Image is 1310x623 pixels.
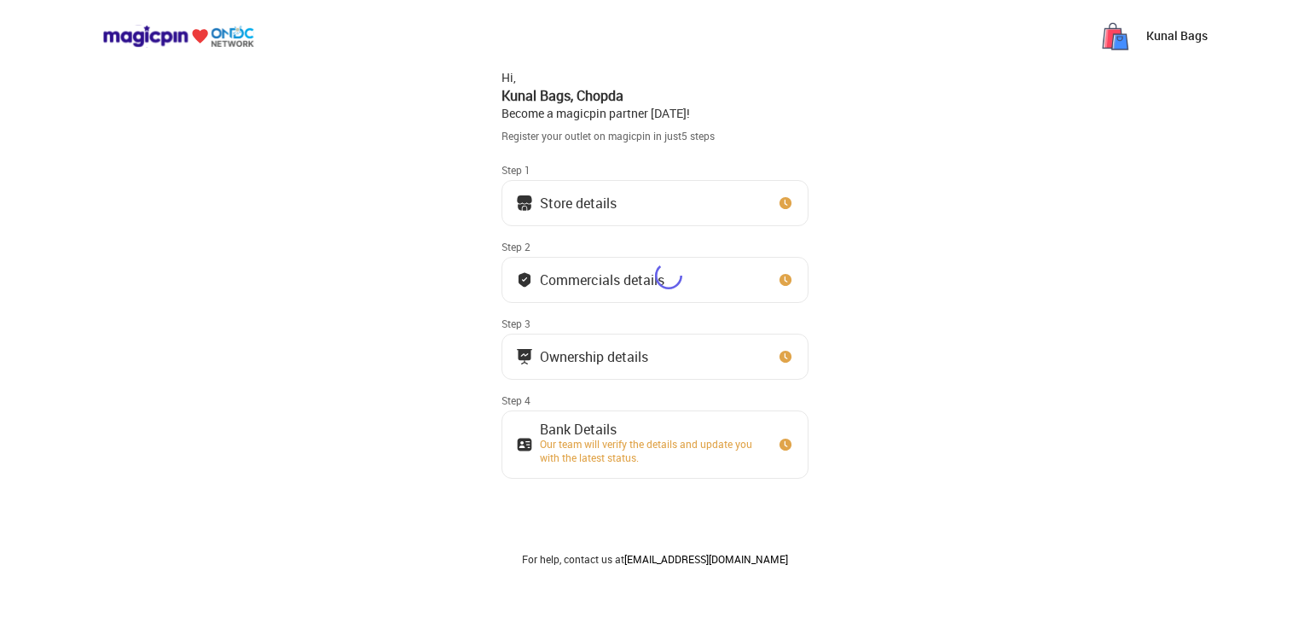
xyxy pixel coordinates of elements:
img: ownership_icon.37569ceb.svg [516,436,533,453]
img: clock_icon_new.67dbf243.svg [777,348,794,365]
img: commercials_icon.983f7837.svg [516,348,533,365]
div: Our team will verify the details and update you with the latest status. [540,437,762,464]
div: Step 3 [501,317,809,330]
div: Bank Details [540,425,762,434]
img: clock_icon_new.67dbf243.svg [777,436,794,453]
button: Ownership details [501,334,809,380]
p: Kunal Bags [1146,27,1208,44]
img: ondc-logo-new-small.8a59708e.svg [102,25,254,48]
img: clock_icon_new.67dbf243.svg [777,195,794,212]
button: Bank DetailsOur team will verify the details and update you with the latest status. [501,410,809,479]
img: PH-g96n09aFskHrU9yybL88Q3zUNYijZIRTkmVs5ROI_6hdY0EGCS7JxCQUwo5tYTot2xsgp9XB0NaiXFJDSaokRPrs [1098,19,1133,53]
div: Ownership details [540,352,648,361]
div: For help, contact us at [501,552,809,566]
a: [EMAIL_ADDRESS][DOMAIN_NAME] [624,552,788,566]
div: Step 4 [501,393,809,407]
img: clock_icon_new.67dbf243.svg [777,271,794,288]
